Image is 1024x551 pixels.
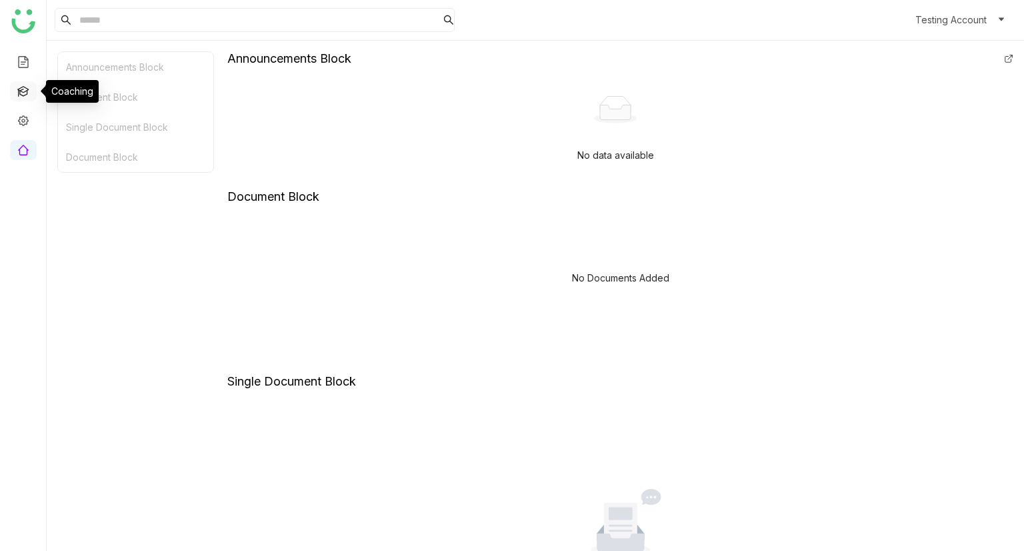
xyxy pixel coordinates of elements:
[894,12,910,28] i: account_circle
[227,189,319,203] div: Document Block
[46,80,99,103] div: Coaching
[577,148,654,163] p: No data available
[915,13,987,27] span: Testing Account
[58,82,213,112] div: Document Block
[11,9,35,33] img: logo
[58,52,213,82] div: Announcements Block
[891,9,1008,31] button: account_circleTesting Account
[58,112,213,142] div: Single Document Block
[58,142,213,172] div: Document Block
[227,374,356,388] div: Single Document Block
[227,51,351,65] div: Announcements Block
[572,272,669,284] div: No Documents Added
